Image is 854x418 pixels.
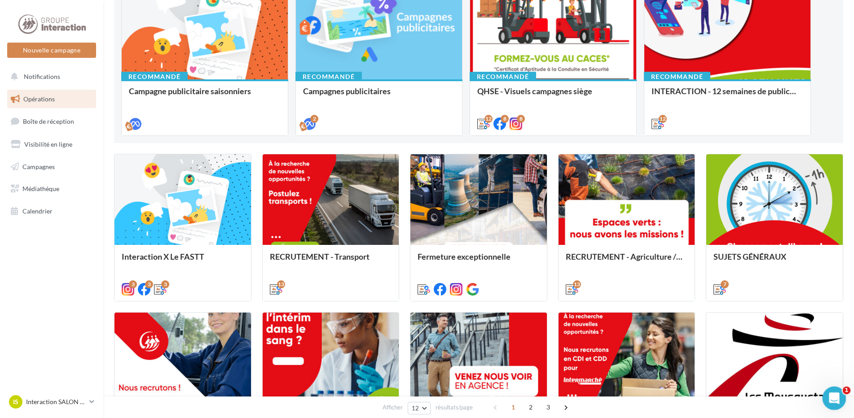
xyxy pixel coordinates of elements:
[22,185,59,192] span: Médiathèque
[5,202,98,221] a: Calendrier
[436,403,473,412] span: résultats/page
[659,115,667,123] div: 12
[303,87,455,104] div: Campagnes publicitaires
[517,115,525,123] div: 8
[24,140,72,148] span: Visibilité en ligne
[22,162,55,170] span: Campagnes
[24,73,60,80] span: Notifications
[277,280,285,288] div: 13
[484,115,493,123] div: 12
[573,280,581,288] div: 13
[13,397,18,406] span: IS
[5,90,98,109] a: Opérations
[22,207,53,215] span: Calendrier
[7,393,96,410] a: IS Interaction SALON DE PROVENCE
[23,118,74,125] span: Boîte de réception
[5,157,98,176] a: Campagnes
[122,252,244,270] div: Interaction X Le FASTT
[477,87,629,104] div: QHSE - Visuels campagnes siège
[501,115,509,123] div: 8
[5,179,98,198] a: Médiathèque
[412,405,419,412] span: 12
[524,400,538,414] span: 2
[843,387,851,395] span: 1
[5,67,94,86] button: Notifications
[310,115,318,123] div: 2
[470,72,536,82] div: Recommandé
[23,95,55,103] span: Opérations
[408,402,431,414] button: 12
[129,280,137,288] div: 3
[652,87,803,104] div: INTERACTION - 12 semaines de publication
[121,72,188,82] div: Recommandé
[5,112,98,131] a: Boîte de réception
[5,135,98,154] a: Visibilité en ligne
[270,252,392,270] div: RECRUTEMENT - Transport
[7,43,96,58] button: Nouvelle campagne
[721,280,729,288] div: 7
[129,87,281,104] div: Campagne publicitaire saisonniers
[145,280,153,288] div: 3
[713,252,836,270] div: SUJETS GÉNÉRAUX
[418,252,540,270] div: Fermeture exceptionnelle
[506,400,520,414] span: 1
[566,252,688,270] div: RECRUTEMENT - Agriculture / Espaces verts
[383,403,403,412] span: Afficher
[823,387,846,410] iframe: Intercom live chat
[26,397,86,406] p: Interaction SALON DE PROVENCE
[295,72,362,82] div: Recommandé
[644,72,710,82] div: Recommandé
[161,280,169,288] div: 3
[541,400,555,414] span: 3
